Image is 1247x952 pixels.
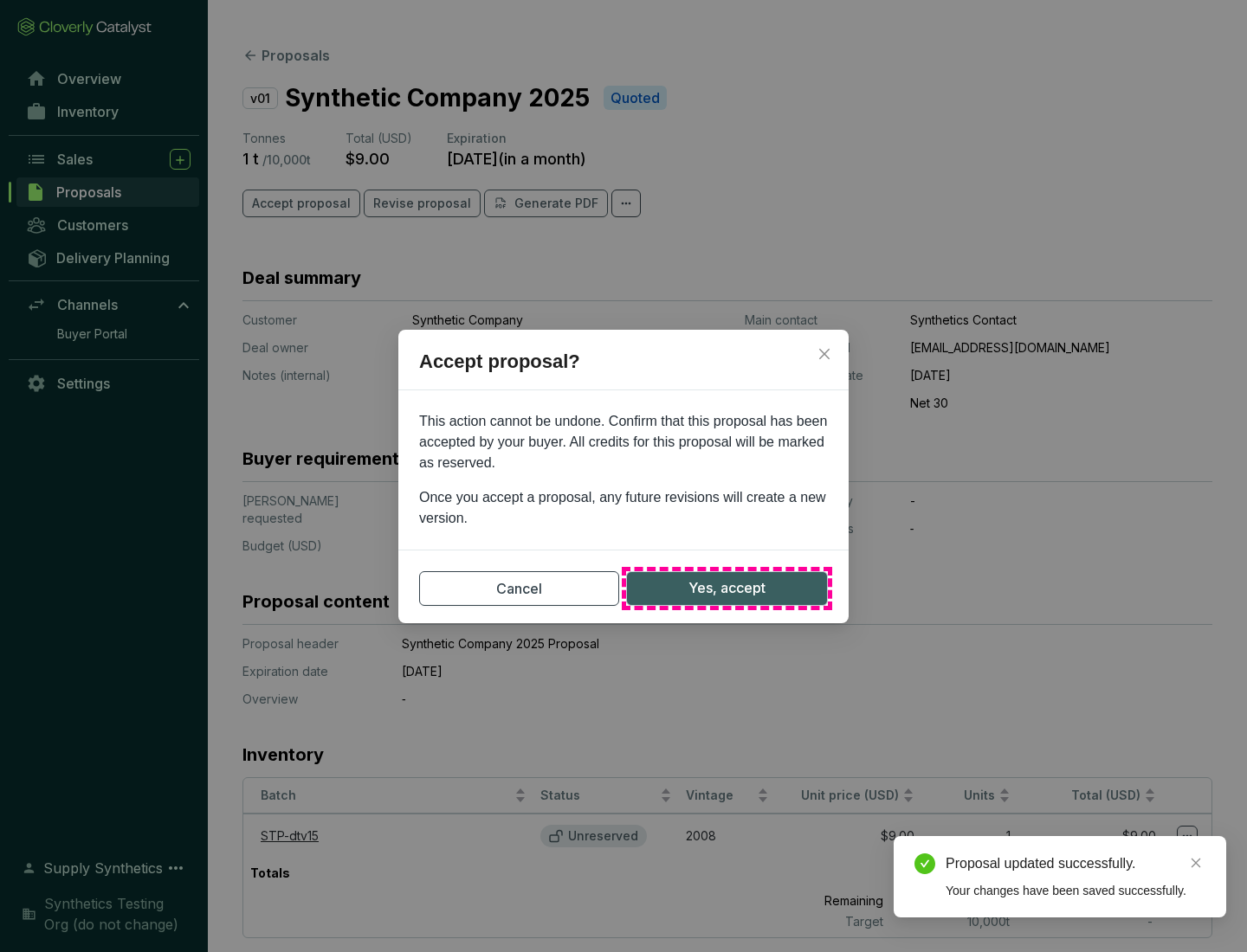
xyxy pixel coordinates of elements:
[946,881,1205,900] div: Your changes have been saved successfully.
[419,411,828,473] p: This action cannot be undone. Confirm that this proposal has been accepted by your buyer. All cre...
[946,853,1205,874] div: Proposal updated successfully.
[419,487,828,529] p: Once you accept a proposal, any future revisions will create a new version.
[811,347,838,361] span: Close
[1186,853,1205,872] a: Close
[811,340,838,368] button: Close
[688,577,766,599] span: Yes, accept
[817,347,831,361] span: close
[496,578,542,599] span: Cancel
[914,853,935,874] span: check-circle
[419,571,619,606] button: Cancel
[626,571,828,606] button: Yes, accept
[1190,857,1202,869] span: close
[398,347,849,390] h2: Accept proposal?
